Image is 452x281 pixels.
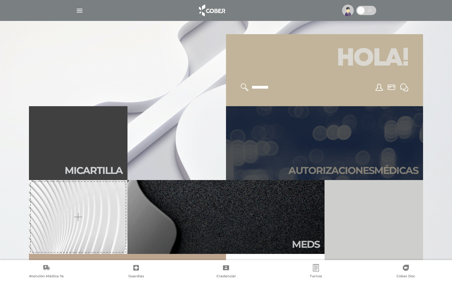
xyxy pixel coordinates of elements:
[128,274,144,279] span: Guardias
[397,274,415,279] span: Cober Doc
[310,274,322,279] span: Turnos
[226,106,423,180] a: Autorizacionesmédicas
[196,3,228,18] img: logo_cober_home-white.png
[65,165,123,176] h2: Mi car tilla
[342,5,354,16] img: profile-placeholder.svg
[292,239,320,250] h2: Meds
[216,274,236,279] span: Credencial
[271,264,361,280] a: Turnos
[181,264,271,280] a: Credencial
[1,264,91,280] a: Atención Médica Ya
[76,7,83,14] img: Cober_menu-lines-white.svg
[127,180,325,254] a: Meds
[289,165,418,176] h2: Autori zaciones médicas
[91,264,181,280] a: Guardias
[29,106,127,180] a: Micartilla
[233,42,416,76] h1: Hola!
[361,264,451,280] a: Cober Doc
[29,274,64,279] span: Atención Médica Ya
